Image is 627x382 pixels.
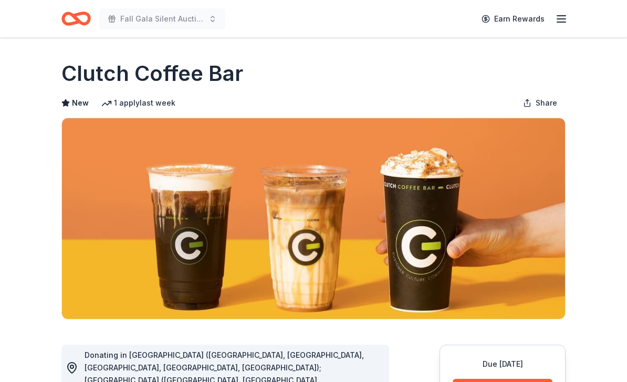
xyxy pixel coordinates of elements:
span: New [72,97,89,109]
span: Fall Gala Silent Auction [120,13,204,25]
div: Due [DATE] [453,358,552,370]
a: Home [61,6,91,31]
button: Fall Gala Silent Auction [99,8,225,29]
h1: Clutch Coffee Bar [61,59,243,88]
a: Earn Rewards [475,9,551,28]
button: Share [515,92,566,113]
span: Share [536,97,557,109]
img: Image for Clutch Coffee Bar [62,118,565,319]
div: 1 apply last week [101,97,175,109]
